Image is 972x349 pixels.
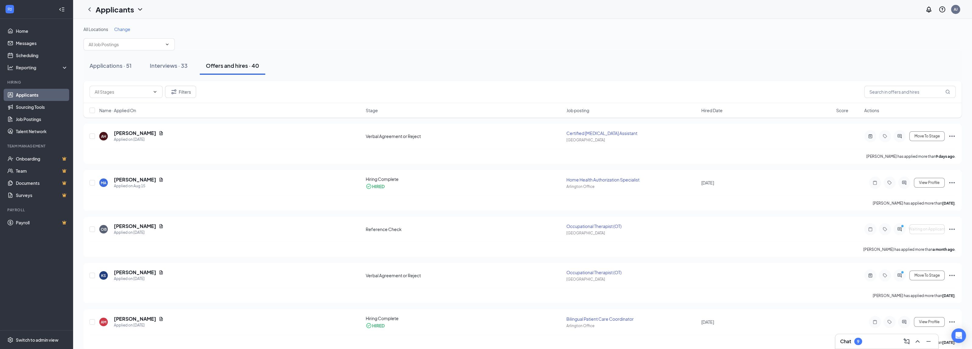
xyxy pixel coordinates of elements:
div: Hiring Complete [366,315,563,321]
h5: [PERSON_NAME] [114,130,156,136]
div: Certified [MEDICAL_DATA] Assistant [566,130,697,136]
div: Reporting [16,64,68,71]
div: Hiring Complete [366,176,563,182]
button: Filter Filters [165,86,196,98]
p: [PERSON_NAME] has applied more than . [863,247,956,252]
svg: Document [159,316,164,321]
svg: Ellipses [948,226,956,233]
svg: Analysis [7,64,13,71]
svg: Tag [881,227,889,232]
svg: Note [871,320,879,324]
div: Verbal Agreement or Reject [366,133,563,139]
svg: Ellipses [948,179,956,186]
svg: ActiveChat [900,320,908,324]
div: Occupational Therapist (OT) [566,269,697,275]
span: [DATE] [701,180,714,185]
p: [PERSON_NAME] has applied more than . [873,293,956,298]
svg: ChevronDown [136,6,144,13]
div: Applied on [DATE] [114,136,164,143]
a: Scheduling [16,49,68,61]
svg: ActiveNote [867,134,874,139]
span: Actions [864,107,879,113]
svg: Collapse [59,6,65,12]
button: View Profile [914,178,945,188]
div: Open Intercom Messenger [951,328,966,343]
svg: QuestionInfo [939,6,946,13]
svg: ActiveChat [900,180,908,185]
button: ComposeMessage [902,337,911,346]
svg: ComposeMessage [903,338,910,345]
button: View Profile [914,317,945,327]
svg: Tag [881,273,889,278]
div: Occupational Therapist (OT) [566,223,697,229]
button: Minimize [924,337,933,346]
svg: PrimaryDot [900,271,907,275]
div: KS [101,273,106,278]
svg: Ellipses [948,133,956,140]
div: Home Health Authorization Specialist [566,177,697,183]
a: Job Postings [16,113,68,125]
svg: Filter [170,88,178,95]
span: Stage [366,107,378,113]
svg: MagnifyingGlass [945,89,950,94]
a: Applicants [16,89,68,101]
svg: ChevronDown [165,42,170,47]
p: [PERSON_NAME] has applied more than . [866,154,956,159]
div: [GEOGRAPHIC_DATA] [566,277,697,282]
h1: Applicants [96,4,134,15]
a: SurveysCrown [16,189,68,201]
span: Move To Stage [914,134,940,138]
div: AJ [954,7,958,12]
div: Verbal Agreement or Reject [366,272,563,278]
svg: ActiveChat [896,134,903,139]
svg: Settings [7,337,13,343]
button: ChevronUp [913,337,922,346]
div: Arlington Office [566,184,697,189]
h5: [PERSON_NAME] [114,223,156,230]
svg: Tag [881,134,889,139]
svg: ChevronUp [914,338,921,345]
b: [DATE] [942,340,955,345]
div: Applied on Aug 15 [114,183,164,189]
span: Job posting [566,107,589,113]
input: All Stages [95,88,150,95]
svg: CheckmarkCircle [366,323,372,329]
svg: Document [159,224,164,229]
svg: Ellipses [948,272,956,279]
span: Score [836,107,848,113]
span: Change [114,26,130,32]
div: HIRED [372,183,385,189]
svg: WorkstreamLogo [7,6,13,12]
div: Arlington Office [566,323,697,328]
div: Hiring [7,80,67,85]
svg: Document [159,270,164,275]
svg: ChevronDown [153,89,157,94]
div: OB [101,227,107,232]
h5: [PERSON_NAME] [114,316,156,322]
svg: Notifications [925,6,932,13]
svg: Note [867,227,874,232]
a: TeamCrown [16,165,68,177]
svg: Document [159,177,164,182]
div: Applied on [DATE] [114,322,164,328]
svg: ChevronLeft [86,6,93,13]
div: Applications · 51 [90,62,132,69]
div: 9 [857,339,859,344]
div: Payroll [7,207,67,213]
span: Move To Stage [914,273,940,278]
p: [PERSON_NAME] has applied more than . [873,201,956,206]
span: Name · Applied On [99,107,136,113]
span: Hired Date [701,107,723,113]
div: Team Management [7,143,67,149]
h5: [PERSON_NAME] [114,269,156,276]
b: [DATE] [942,293,955,298]
div: HIRED [372,323,385,329]
svg: ActiveNote [867,273,874,278]
a: DocumentsCrown [16,177,68,189]
a: Sourcing Tools [16,101,68,113]
div: Interviews · 33 [150,62,188,69]
svg: Tag [886,180,893,185]
div: Reference Check [366,226,563,232]
a: PayrollCrown [16,216,68,229]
